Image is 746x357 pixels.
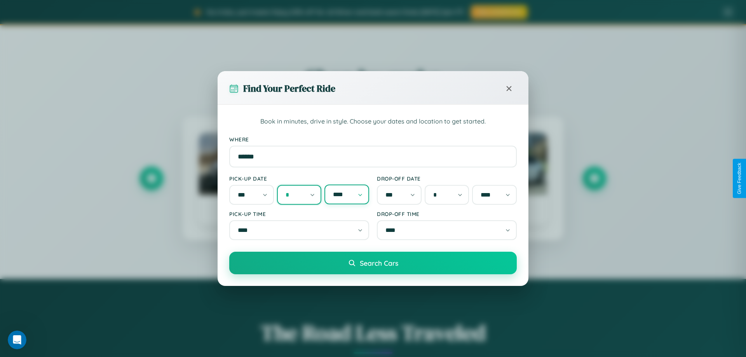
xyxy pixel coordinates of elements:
label: Drop-off Time [377,211,517,217]
span: Search Cars [360,259,398,267]
label: Drop-off Date [377,175,517,182]
p: Book in minutes, drive in style. Choose your dates and location to get started. [229,117,517,127]
h3: Find Your Perfect Ride [243,82,335,95]
button: Search Cars [229,252,517,274]
label: Pick-up Date [229,175,369,182]
label: Where [229,136,517,143]
label: Pick-up Time [229,211,369,217]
